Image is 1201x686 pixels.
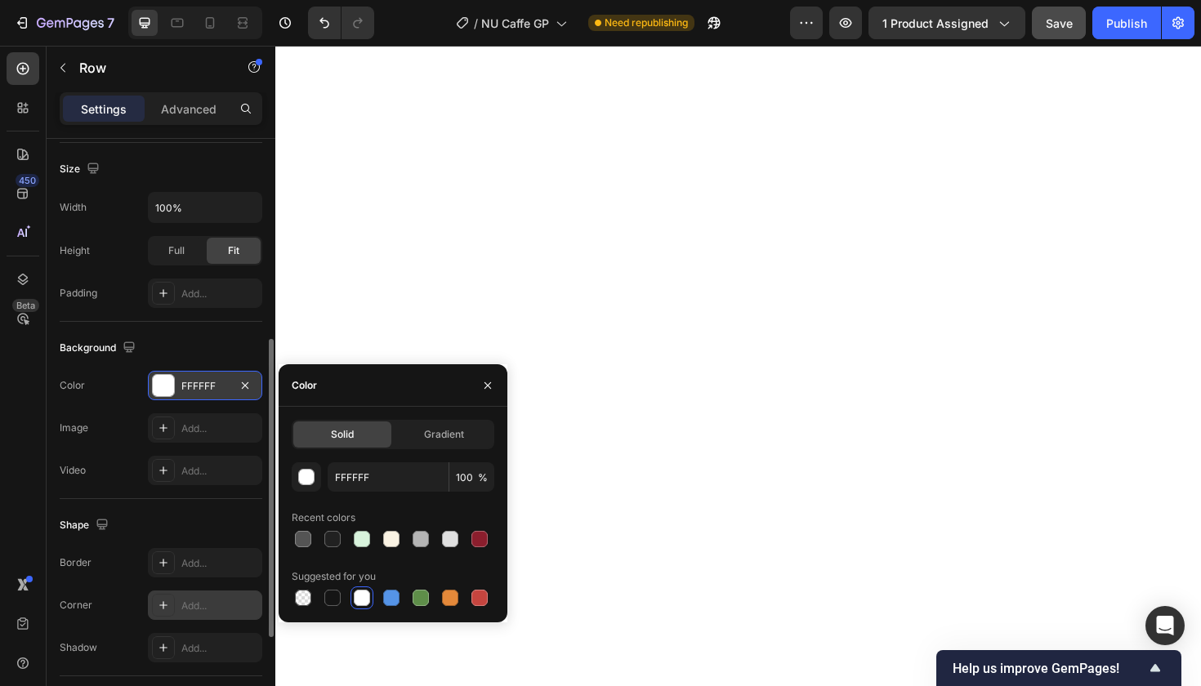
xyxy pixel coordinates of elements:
div: Add... [181,421,258,436]
p: Settings [81,100,127,118]
div: Width [60,200,87,215]
button: Save [1032,7,1086,39]
div: Add... [181,556,258,571]
div: Shadow [60,640,97,655]
span: Fit [228,243,239,258]
input: Auto [149,193,261,222]
p: Row [79,58,218,78]
span: / [474,15,478,32]
div: Add... [181,641,258,656]
iframe: Design area [275,46,1201,686]
div: Padding [60,286,97,301]
div: Border [60,555,92,570]
span: Save [1046,16,1073,30]
div: Add... [181,599,258,613]
div: Image [60,421,88,435]
span: Full [168,243,185,258]
div: Corner [60,598,92,612]
div: FFFFFF [181,379,229,394]
span: % [478,470,488,485]
div: Height [60,243,90,258]
span: Solid [331,427,354,442]
p: 7 [107,13,114,33]
button: 7 [7,7,122,39]
button: Publish [1092,7,1161,39]
button: Show survey - Help us improve GemPages! [953,658,1165,678]
span: NU Caffe GP [481,15,549,32]
p: Advanced [161,100,217,118]
div: Video [60,463,86,478]
div: Suggested for you [292,569,376,584]
div: Add... [181,464,258,479]
div: Open Intercom Messenger [1145,606,1185,645]
span: 1 product assigned [882,15,989,32]
div: Publish [1106,15,1147,32]
div: Color [60,378,85,393]
span: Gradient [424,427,464,442]
span: Need republishing [605,16,688,30]
div: Shape [60,514,112,537]
span: Help us improve GemPages! [953,661,1145,676]
div: 450 [16,174,39,187]
div: Add... [181,287,258,301]
div: Undo/Redo [308,7,374,39]
div: Background [60,337,139,359]
div: Size [60,158,103,180]
div: Recent colors [292,510,355,525]
button: 1 product assigned [868,7,1025,39]
input: Eg: FFFFFF [328,462,449,492]
div: Color [292,378,317,393]
div: Beta [12,299,39,312]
